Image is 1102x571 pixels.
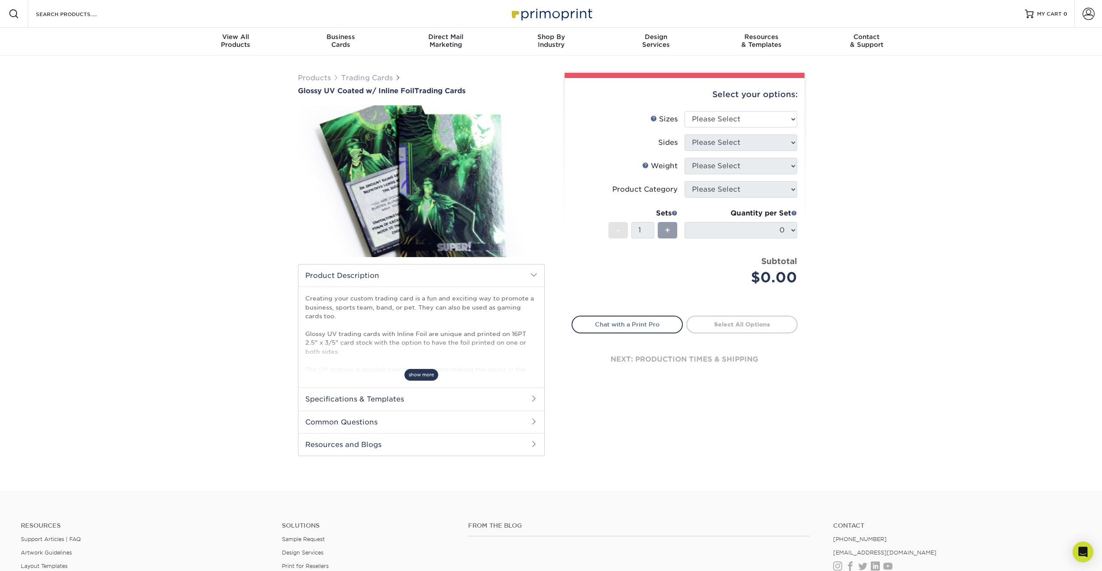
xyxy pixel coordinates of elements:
[298,264,544,287] h2: Product Description
[814,33,919,41] span: Contact
[498,33,604,49] div: Industry
[468,522,810,529] h4: From the Blog
[709,33,814,49] div: & Templates
[341,74,393,82] a: Trading Cards
[508,4,595,23] img: Primoprint
[183,33,288,49] div: Products
[608,208,678,219] div: Sets
[298,388,544,410] h2: Specifications & Templates
[35,9,120,19] input: SEARCH PRODUCTS.....
[2,545,74,568] iframe: Google Customer Reviews
[183,33,288,41] span: View All
[658,137,678,148] div: Sides
[305,294,537,391] p: Creating your custom trading card is a fun and exciting way to promote a business, sports team, b...
[282,563,329,569] a: Print for Resellers
[709,28,814,55] a: Resources& Templates
[761,256,797,266] strong: Subtotal
[833,522,1081,529] a: Contact
[298,74,331,82] a: Products
[814,33,919,49] div: & Support
[665,224,670,237] span: +
[833,549,937,556] a: [EMAIL_ADDRESS][DOMAIN_NAME]
[183,28,288,55] a: View AllProducts
[298,87,545,95] h1: Trading Cards
[572,78,798,111] div: Select your options:
[616,224,620,237] span: -
[393,28,498,55] a: Direct MailMarketing
[498,33,604,41] span: Shop By
[612,184,678,195] div: Product Category
[572,316,683,333] a: Chat with a Print Pro
[393,33,498,49] div: Marketing
[833,536,887,542] a: [PHONE_NUMBER]
[298,87,545,95] a: Glossy UV Coated w/ Inline FoilTrading Cards
[709,33,814,41] span: Resources
[1037,10,1062,18] span: MY CART
[282,549,323,556] a: Design Services
[498,28,604,55] a: Shop ByIndustry
[288,33,393,41] span: Business
[404,369,438,381] span: show more
[21,522,269,529] h4: Resources
[604,33,709,49] div: Services
[298,411,544,433] h2: Common Questions
[282,522,455,529] h4: Solutions
[1073,542,1093,562] div: Open Intercom Messenger
[691,267,797,288] div: $0.00
[650,114,678,124] div: Sizes
[288,33,393,49] div: Cards
[686,316,798,333] a: Select All Options
[298,433,544,456] h2: Resources and Blogs
[298,96,545,267] img: Glossy UV Coated w/ Inline Foil 01
[685,208,797,219] div: Quantity per Set
[604,33,709,41] span: Design
[288,28,393,55] a: BusinessCards
[282,536,325,542] a: Sample Request
[814,28,919,55] a: Contact& Support
[298,87,414,95] span: Glossy UV Coated w/ Inline Foil
[642,161,678,171] div: Weight
[572,333,798,385] div: next: production times & shipping
[393,33,498,41] span: Direct Mail
[21,536,81,542] a: Support Articles | FAQ
[1063,11,1067,17] span: 0
[604,28,709,55] a: DesignServices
